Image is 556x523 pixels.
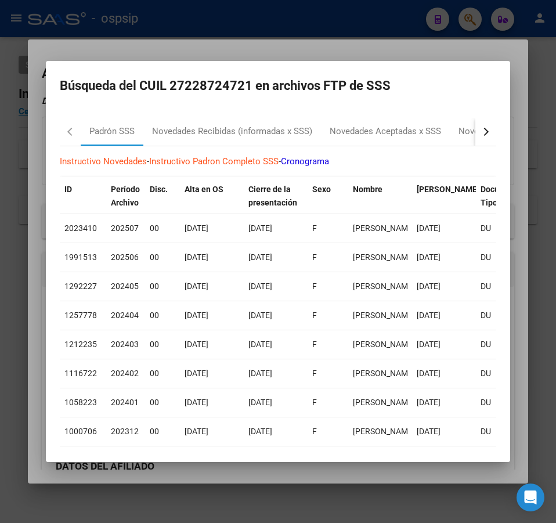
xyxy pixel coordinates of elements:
[185,253,208,262] span: [DATE]
[353,340,415,349] span: MIRANDA ANGELICA MARIA
[64,185,72,194] span: ID
[60,155,496,168] p: - -
[417,427,441,436] span: [DATE]
[248,369,272,378] span: [DATE]
[64,369,97,378] span: 1116722
[150,280,175,293] div: 00
[330,125,441,138] div: Novedades Aceptadas x SSS
[417,185,482,194] span: [PERSON_NAME].
[312,340,317,349] span: F
[353,185,382,194] span: Nombre
[312,427,317,436] span: F
[64,282,97,291] span: 1292227
[417,340,441,349] span: [DATE]
[60,75,496,97] h2: Búsqueda del CUIL 27228724721 en archivos FTP de SSS
[481,222,518,235] div: DU
[481,367,518,380] div: DU
[248,311,272,320] span: [DATE]
[106,177,145,215] datatable-header-cell: Período Archivo
[312,282,317,291] span: F
[111,311,139,320] span: 202404
[150,309,175,322] div: 00
[481,425,518,438] div: DU
[64,427,97,436] span: 1000706
[312,185,331,194] span: Sexo
[312,398,317,407] span: F
[312,223,317,233] span: F
[244,177,308,215] datatable-header-cell: Cierre de la presentación
[60,177,106,215] datatable-header-cell: ID
[481,396,518,409] div: DU
[111,427,139,436] span: 202312
[185,427,208,436] span: [DATE]
[150,338,175,351] div: 00
[248,398,272,407] span: [DATE]
[312,311,317,320] span: F
[481,338,518,351] div: DU
[145,177,180,215] datatable-header-cell: Disc.
[417,398,441,407] span: [DATE]
[353,311,415,320] span: MIRANDA ANGELICA MARIA
[248,223,272,233] span: [DATE]
[89,125,135,138] div: Padrón SSS
[185,223,208,233] span: [DATE]
[150,222,175,235] div: 00
[111,223,139,233] span: 202507
[64,311,97,320] span: 1257778
[348,177,412,215] datatable-header-cell: Nombre
[185,369,208,378] span: [DATE]
[481,280,518,293] div: DU
[308,177,348,215] datatable-header-cell: Sexo
[353,398,415,407] span: MIRANDA ANGELICA MARIA
[417,223,441,233] span: [DATE]
[312,369,317,378] span: F
[152,125,312,138] div: Novedades Recibidas (informadas x SSS)
[248,282,272,291] span: [DATE]
[111,340,139,349] span: 202403
[417,253,441,262] span: [DATE]
[353,427,415,436] span: MIRANDA ANGELICA MARIA
[111,282,139,291] span: 202405
[60,156,147,167] a: Instructivo Novedades
[150,185,168,194] span: Disc.
[417,369,441,378] span: [DATE]
[281,156,329,167] a: Cronograma
[353,369,415,378] span: MIRANDA ANGELICA MARIA
[185,282,208,291] span: [DATE]
[64,253,97,262] span: 1991513
[185,185,223,194] span: Alta en OS
[353,253,415,262] span: MIRANDA ANGELICA MARIA
[481,251,518,264] div: DU
[150,396,175,409] div: 00
[417,311,441,320] span: [DATE]
[412,177,476,215] datatable-header-cell: Fecha Nac.
[248,185,297,207] span: Cierre de la presentación
[64,398,97,407] span: 1058223
[481,185,523,207] span: Documento Tipo
[312,253,317,262] span: F
[111,398,139,407] span: 202401
[64,223,97,233] span: 2023410
[185,398,208,407] span: [DATE]
[150,425,175,438] div: 00
[476,177,522,215] datatable-header-cell: Documento Tipo
[180,177,244,215] datatable-header-cell: Alta en OS
[185,311,208,320] span: [DATE]
[517,484,544,511] div: Open Intercom Messenger
[64,340,97,349] span: 1212235
[248,340,272,349] span: [DATE]
[185,340,208,349] span: [DATE]
[149,156,279,167] a: Instructivo Padron Completo SSS
[150,367,175,380] div: 00
[111,253,139,262] span: 202506
[481,309,518,322] div: DU
[248,253,272,262] span: [DATE]
[111,185,140,207] span: Período Archivo
[353,223,415,233] span: MIRANDA ANGELICA MARIA
[111,369,139,378] span: 202402
[150,251,175,264] div: 00
[353,282,415,291] span: MIRANDA ANGELICA MARIA
[417,282,441,291] span: [DATE]
[248,427,272,436] span: [DATE]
